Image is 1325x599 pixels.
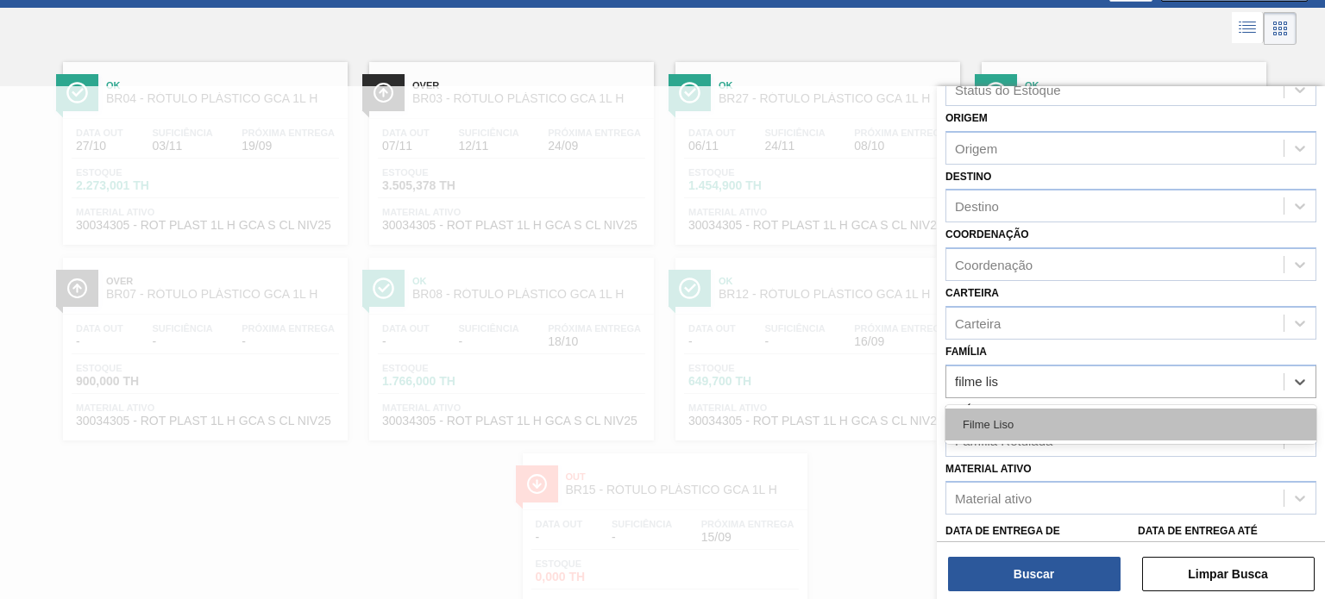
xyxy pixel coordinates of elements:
span: Ok [106,80,339,90]
a: ÍconeOkBR04 - RÓTULO PLÁSTICO GCA 1L HData out27/10Suficiência03/11Próxima Entrega19/09Estoque2.2... [50,49,356,245]
div: Filme Liso [945,409,1316,440]
div: Visão em Lista [1232,12,1264,45]
span: Over [412,80,645,90]
div: Origem [955,140,997,155]
img: Ícone [679,82,700,103]
label: Carteira [945,287,999,299]
label: Material ativo [945,463,1032,475]
div: Carteira [955,315,1001,330]
div: Destino [955,199,999,214]
a: ÍconeOverBR03 - RÓTULO PLÁSTICO GCA 1L HData out07/11Suficiência12/11Próxima Entrega24/09Estoque3... [356,49,662,245]
img: Ícone [66,82,88,103]
label: Origem [945,112,988,124]
a: ÍconeOkBR27 - RÓTULO PLÁSTICO GCA 1L HData out06/11Suficiência24/11Próxima Entrega08/10Estoque1.4... [662,49,969,245]
div: Visão em Cards [1264,12,1297,45]
label: Data de Entrega de [945,525,1060,537]
label: Data de Entrega até [1138,525,1258,537]
a: ÍconeOkBR20 - RÓTULO PLÁSTICO GCA 1L HData out-Suficiência-Próxima Entrega-Estoque940,952 THMater... [969,49,1275,245]
div: Material ativo [955,491,1032,506]
div: Status do Estoque [955,82,1061,97]
span: Ok [1025,80,1258,90]
div: Coordenação [955,258,1033,272]
img: Ícone [985,82,1007,103]
img: Ícone [373,82,394,103]
label: Família Rotulada [945,404,1047,416]
label: Coordenação [945,228,1029,240]
label: Destino [945,171,991,183]
label: Família [945,346,987,358]
span: Ok [719,80,951,90]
